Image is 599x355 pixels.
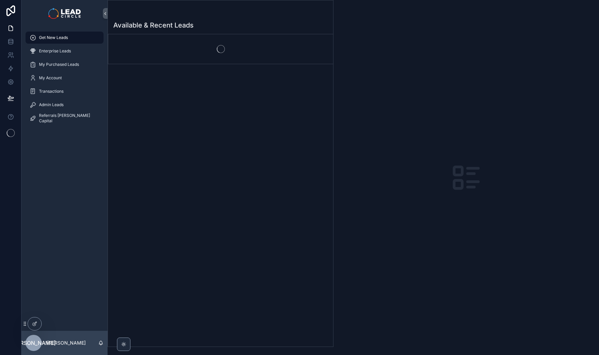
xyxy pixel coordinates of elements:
[26,72,104,84] a: My Account
[22,27,108,133] div: scrollable content
[26,45,104,57] a: Enterprise Leads
[47,340,86,346] p: [PERSON_NAME]
[39,102,64,107] span: Admin Leads
[11,339,56,347] span: [PERSON_NAME]
[26,85,104,97] a: Transactions
[26,99,104,111] a: Admin Leads
[39,89,64,94] span: Transactions
[48,8,80,19] img: App logo
[26,112,104,124] a: Referrals [PERSON_NAME] Capital
[39,75,62,81] span: My Account
[39,62,79,67] span: My Purchased Leads
[39,35,68,40] span: Get New Leads
[39,113,97,124] span: Referrals [PERSON_NAME] Capital
[26,32,104,44] a: Get New Leads
[39,48,71,54] span: Enterprise Leads
[26,58,104,71] a: My Purchased Leads
[113,20,194,30] h1: Available & Recent Leads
